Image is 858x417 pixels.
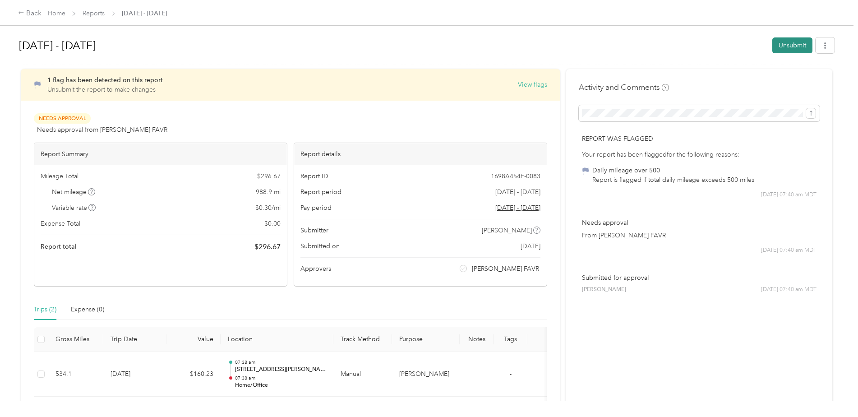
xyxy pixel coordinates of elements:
[52,187,96,197] span: Net mileage
[582,134,816,144] p: Report was flagged
[48,327,103,352] th: Gross Miles
[52,203,96,213] span: Variable rate
[772,37,812,53] button: Unsubmit
[392,327,460,352] th: Purpose
[491,171,540,181] span: 1698A454F-0083
[235,359,326,366] p: 07:38 am
[235,381,326,389] p: Home/Office
[761,286,816,294] span: [DATE] 07:40 am MDT
[221,327,333,352] th: Location
[254,241,281,252] span: $ 296.67
[518,80,547,89] button: View flags
[122,9,167,18] span: [DATE] - [DATE]
[761,191,816,199] span: [DATE] 07:40 am MDT
[255,203,281,213] span: $ 0.30 / mi
[495,187,540,197] span: [DATE] - [DATE]
[41,171,78,181] span: Mileage Total
[592,166,754,175] div: Daily mileage over 500
[257,171,281,181] span: $ 296.67
[592,175,754,185] div: Report is flagged if total daily mileage exceeds 500 miles
[48,352,103,397] td: 534.1
[460,327,494,352] th: Notes
[47,85,163,94] p: Unsubmit the report to make changes
[34,305,56,315] div: Trips (2)
[579,82,669,93] h4: Activity and Comments
[34,113,91,124] span: Needs Approval
[582,286,626,294] span: [PERSON_NAME]
[41,242,77,251] span: Report total
[256,187,281,197] span: 988.9 mi
[333,352,392,397] td: Manual
[582,150,816,159] div: Your report has been flagged for the following reasons:
[495,203,540,213] span: Go to pay period
[582,218,816,227] p: Needs approval
[34,143,287,165] div: Report Summary
[264,219,281,228] span: $ 0.00
[48,9,65,17] a: Home
[71,305,104,315] div: Expense (0)
[300,187,341,197] span: Report period
[300,226,328,235] span: Submitter
[235,375,326,381] p: 07:38 am
[103,352,166,397] td: [DATE]
[37,125,167,134] span: Needs approval from [PERSON_NAME] FAVR
[300,171,328,181] span: Report ID
[166,352,221,397] td: $160.23
[521,241,540,251] span: [DATE]
[300,264,331,273] span: Approvers
[494,327,527,352] th: Tags
[294,143,547,165] div: Report details
[18,8,42,19] div: Back
[582,273,816,283] p: Submitted for approval
[300,241,340,251] span: Submitted on
[300,203,332,213] span: Pay period
[83,9,105,17] a: Reports
[392,352,460,397] td: Acosta
[510,370,512,378] span: -
[47,76,163,84] span: 1 flag has been detected on this report
[41,219,80,228] span: Expense Total
[761,246,816,255] span: [DATE] 07:40 am MDT
[333,327,392,352] th: Track Method
[807,366,858,417] iframe: Everlance-gr Chat Button Frame
[582,231,816,240] p: From [PERSON_NAME] FAVR
[482,226,532,235] span: [PERSON_NAME]
[472,264,539,273] span: [PERSON_NAME] FAVR
[19,35,766,56] h1: Aug 16 - 31, 2025
[103,327,166,352] th: Trip Date
[235,366,326,374] p: [STREET_ADDRESS][PERSON_NAME]
[166,327,221,352] th: Value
